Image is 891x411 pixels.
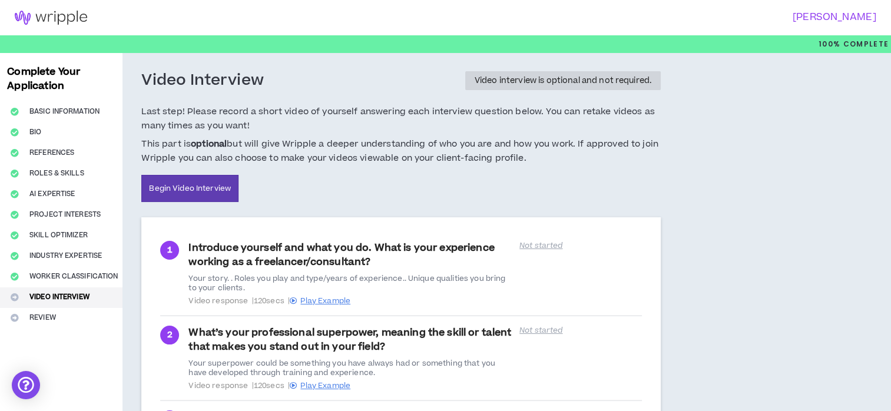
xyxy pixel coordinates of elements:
[188,381,512,390] span: Video response | 120 secs |
[167,329,173,342] span: 2
[290,296,350,306] a: Play Example
[188,274,512,293] div: Your story. . Roles you play and type/years of experience.. Unique qualities you bring to your cl...
[819,35,889,53] p: 100%
[141,175,239,202] a: Begin Video Interview
[12,371,40,399] div: Open Intercom Messenger
[191,138,227,150] b: optional
[141,137,661,165] span: This part is but will give Wripple a deeper understanding of who you are and how you work. If app...
[300,380,350,391] span: Play Example
[2,65,120,93] h3: Complete Your Application
[290,380,350,391] a: Play Example
[519,241,642,250] p: Not started
[519,326,642,335] p: Not started
[188,359,512,377] div: Your superpower could be something you have always had or something that you have developed throu...
[141,105,661,133] span: Last step! Please record a short video of yourself answering each interview question below. You c...
[300,296,350,306] span: Play Example
[167,244,173,257] span: 1
[438,12,876,23] h3: [PERSON_NAME]
[475,77,651,85] div: Video interview is optional and not required.
[840,39,889,49] span: Complete
[188,296,512,306] span: Video response | 120 secs |
[141,71,264,91] h3: Video Interview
